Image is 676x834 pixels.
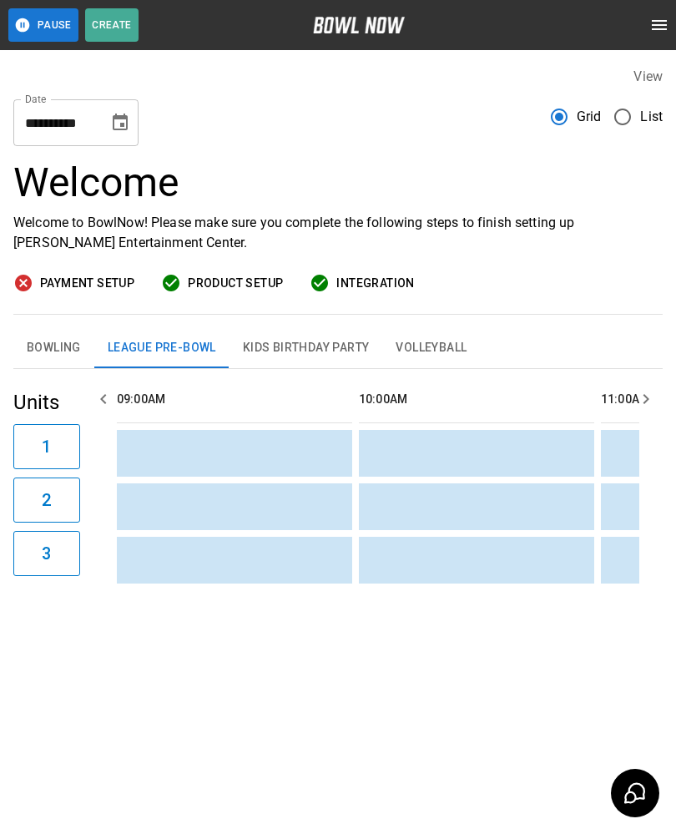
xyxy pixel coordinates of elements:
[643,8,676,42] button: open drawer
[117,376,352,423] th: 09:00AM
[13,328,663,368] div: inventory tabs
[13,213,663,253] p: Welcome to BowlNow! Please make sure you complete the following steps to finish setting up [PERSO...
[577,107,602,127] span: Grid
[359,376,594,423] th: 10:00AM
[40,273,134,294] span: Payment Setup
[313,17,405,33] img: logo
[42,540,51,567] h6: 3
[382,328,480,368] button: Volleyball
[42,433,51,460] h6: 1
[103,106,137,139] button: Choose date, selected date is Sep 23, 2025
[640,107,663,127] span: List
[13,531,80,576] button: 3
[188,273,283,294] span: Product Setup
[13,389,80,416] h5: Units
[336,273,414,294] span: Integration
[8,8,78,42] button: Pause
[85,8,139,42] button: Create
[230,328,383,368] button: Kids Birthday Party
[13,328,94,368] button: Bowling
[13,478,80,523] button: 2
[13,424,80,469] button: 1
[42,487,51,513] h6: 2
[13,159,663,206] h3: Welcome
[633,68,663,84] label: View
[94,328,230,368] button: League Pre-Bowl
